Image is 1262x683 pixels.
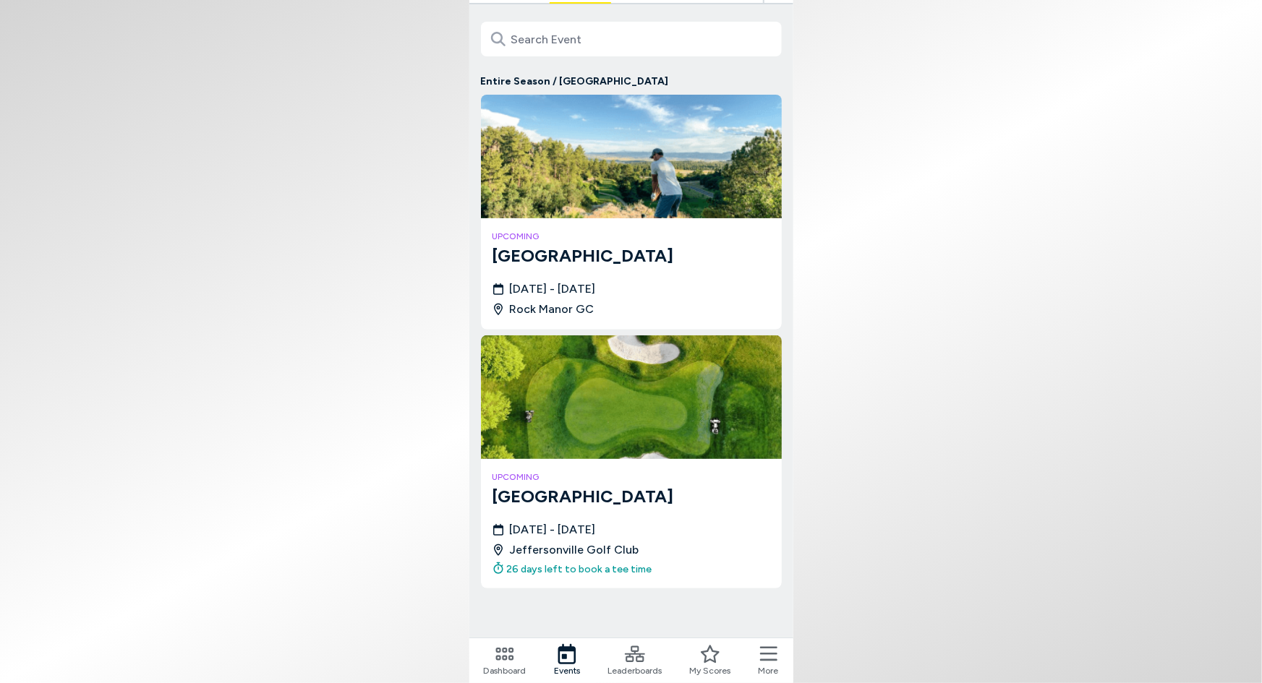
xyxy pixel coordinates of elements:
[493,230,770,243] h4: upcoming
[554,664,580,677] span: Events
[493,562,652,577] div: 26 days left to book a tee time
[607,644,662,677] a: Leaderboards
[510,521,596,538] span: [DATE] - [DATE]
[689,664,730,677] span: My Scores
[759,664,779,677] span: More
[510,301,594,318] span: Rock Manor GC
[759,644,779,677] button: More
[607,664,662,677] span: Leaderboards
[510,541,639,559] span: Jeffersonville Golf Club
[484,664,526,677] span: Dashboard
[554,644,580,677] a: Events
[493,471,770,484] h4: upcoming
[484,644,526,677] a: Dashboard
[493,484,770,510] h3: [GEOGRAPHIC_DATA]
[481,335,782,588] a: Jeffersonvilleupcoming[GEOGRAPHIC_DATA][DATE] - [DATE]Jeffersonville Golf Club26 days left to boo...
[481,95,782,218] img: Rock Manor
[689,644,730,677] a: My Scores
[481,95,782,330] a: Rock Manorupcoming[GEOGRAPHIC_DATA][DATE] - [DATE]Rock Manor GC
[481,335,782,459] img: Jeffersonville
[510,280,596,298] span: [DATE] - [DATE]
[481,22,782,56] input: Search Event
[481,74,782,89] p: Entire Season / [GEOGRAPHIC_DATA]
[493,243,770,269] h3: [GEOGRAPHIC_DATA]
